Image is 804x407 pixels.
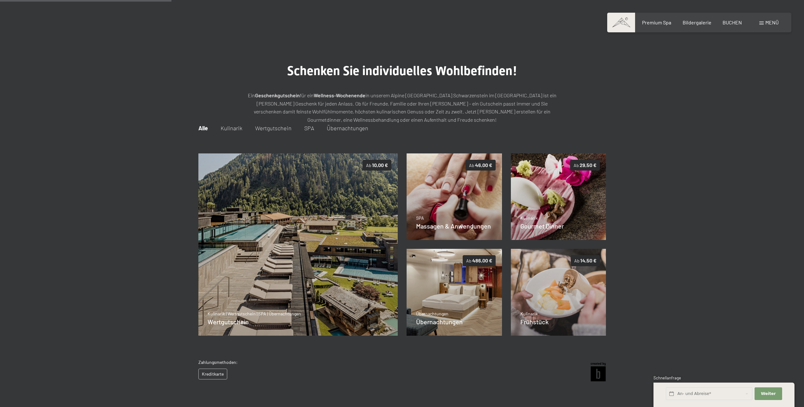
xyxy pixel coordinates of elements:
a: Bildergalerie [683,19,711,25]
a: BUCHEN [723,19,742,25]
p: Ein für ein in unserem Alpine [GEOGRAPHIC_DATA] Schwarzenstein im [GEOGRAPHIC_DATA] ist ein [PERS... [244,91,561,124]
strong: Wellness-Wochenende [314,92,365,98]
span: Weiter [761,391,776,397]
button: Weiter [755,387,782,400]
span: Menü [765,19,779,25]
span: Schenken Sie individuelles Wohlbefinden! [287,63,517,78]
strong: Geschenkgutschein [255,92,300,98]
a: Premium Spa [642,19,671,25]
span: Schnellanfrage [653,375,681,380]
